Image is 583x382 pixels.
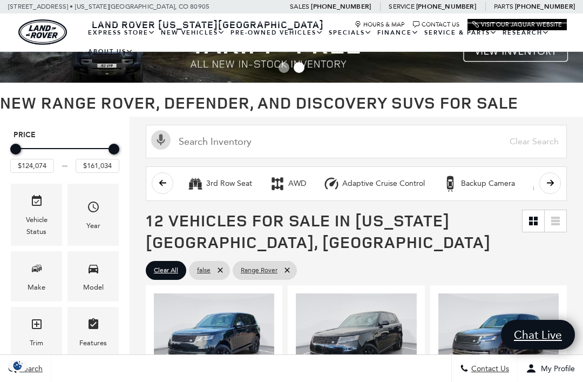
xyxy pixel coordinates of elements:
span: Chat Live [509,327,567,342]
span: Sales [290,3,309,10]
div: 3rd Row Seat [206,179,252,189]
a: [STREET_ADDRESS] • [US_STATE][GEOGRAPHIC_DATA], CO 80905 [8,3,209,10]
span: Land Rover [US_STATE][GEOGRAPHIC_DATA] [92,18,324,31]
a: Hours & Map [355,21,405,28]
button: scroll right [539,172,561,194]
div: 3rd Row Seat [187,176,204,192]
a: Service & Parts [422,23,500,42]
a: [PHONE_NUMBER] [416,2,476,11]
a: About Us [85,42,136,61]
div: TrimTrim [11,307,62,357]
span: Go to slide 1 [279,62,289,73]
div: Adaptive Cruise Control [342,179,425,189]
div: Features [79,337,107,349]
span: Trim [30,315,43,337]
div: Maximum Price [109,144,119,155]
span: Clear All [154,264,178,277]
div: Model [83,282,104,293]
a: Specials [326,23,375,42]
button: Open user profile menu [518,355,583,382]
a: EXPRESS STORE [85,23,158,42]
a: Pre-Owned Vehicles [228,23,326,42]
a: Finance [375,23,422,42]
button: 3rd Row Seat3rd Row Seat [181,172,258,195]
div: Backup Camera [442,176,458,192]
a: Chat Live [501,320,575,350]
span: Parts [494,3,513,10]
div: MakeMake [11,251,62,301]
span: Model [87,259,100,282]
a: [PHONE_NUMBER] [311,2,371,11]
div: AWD [288,179,306,189]
button: Adaptive Cruise ControlAdaptive Cruise Control [317,172,431,195]
h5: Price [13,130,116,140]
div: Adaptive Cruise Control [323,176,340,192]
div: Year [86,220,100,232]
input: Maximum [76,159,119,173]
button: Backup CameraBackup Camera [436,172,521,195]
div: Make [28,282,45,293]
div: ModelModel [67,251,119,301]
div: Backup Camera [461,179,515,189]
span: Vehicle [30,192,43,214]
div: Vehicle Status [19,214,54,238]
span: Make [30,259,43,282]
span: Year [87,198,100,220]
div: FeaturesFeatures [67,307,119,357]
div: VehicleVehicle Status [11,184,62,246]
a: New Vehicles [158,23,228,42]
span: false [197,264,211,277]
a: Research [500,23,552,42]
span: Contact Us [469,364,509,373]
input: Search Inventory [146,125,567,158]
div: Blind Spot Monitor [532,176,548,192]
div: Trim [30,337,43,349]
a: Land Rover [US_STATE][GEOGRAPHIC_DATA] [85,18,330,31]
span: Range Rover [241,264,277,277]
span: Features [87,315,100,337]
button: scroll left [152,172,173,194]
a: land-rover [18,19,67,45]
a: Contact Us [413,21,459,28]
img: Land Rover [18,19,67,45]
div: Price [10,140,119,173]
nav: Main Navigation [85,23,567,61]
div: AWD [269,176,286,192]
a: Visit Our Jaguar Website [472,21,562,28]
svg: Click to toggle on voice search [151,130,171,150]
span: My Profile [537,364,575,373]
button: AWDAWD [263,172,312,195]
img: Opt-Out Icon [5,360,30,371]
input: Minimum [10,159,54,173]
span: 12 Vehicles for Sale in [US_STATE][GEOGRAPHIC_DATA], [GEOGRAPHIC_DATA] [146,209,491,253]
span: Go to slide 2 [294,62,304,73]
div: Minimum Price [10,144,21,155]
span: Service [389,3,414,10]
a: [PHONE_NUMBER] [515,2,575,11]
section: Click to Open Cookie Consent Modal [5,360,30,371]
div: YearYear [67,184,119,246]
